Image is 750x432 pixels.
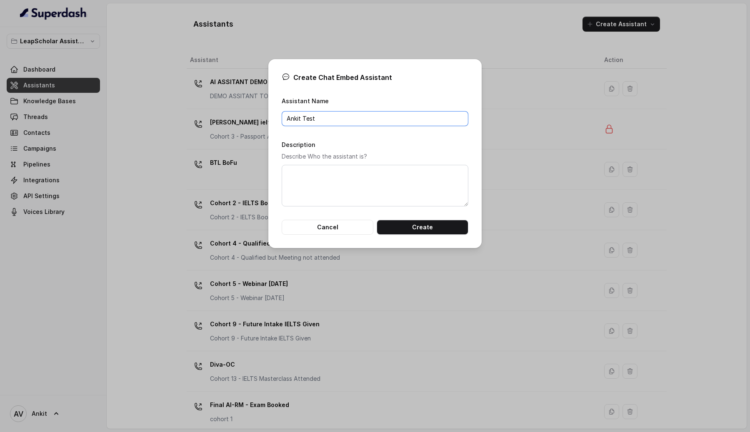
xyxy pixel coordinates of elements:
[282,97,329,104] label: Assistant Name
[377,220,468,235] button: Create
[282,151,468,161] p: Describe Who the assistant is?
[282,141,315,148] label: Description
[282,220,373,235] button: Cancel
[282,72,468,82] h2: Create Chat Embed Assistant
